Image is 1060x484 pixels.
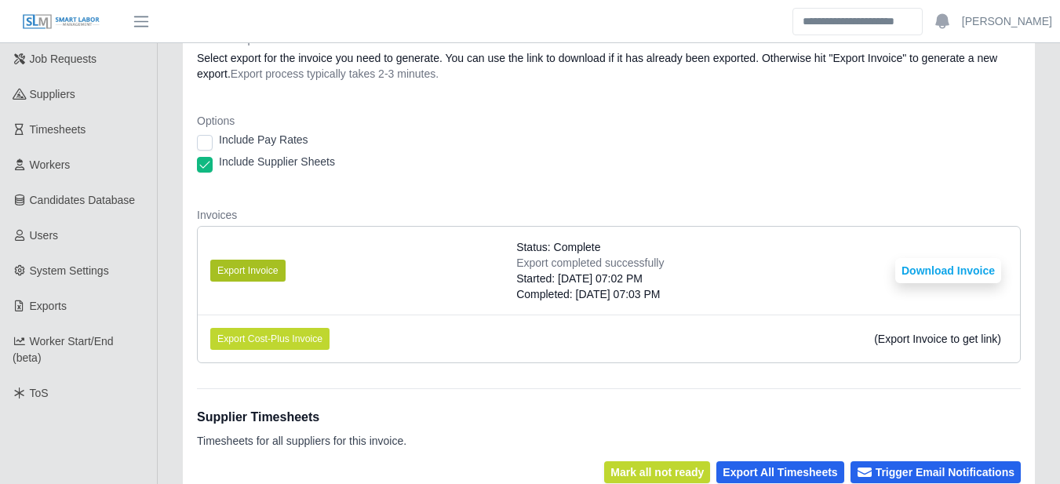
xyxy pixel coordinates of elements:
a: Download Invoice [895,264,1001,277]
label: Include Supplier Sheets [219,154,335,169]
button: Mark all not ready [604,461,710,483]
label: Include Pay Rates [219,132,308,147]
span: (Export Invoice to get link) [874,333,1001,345]
span: Job Requests [30,53,97,65]
span: Suppliers [30,88,75,100]
span: Status: Complete [516,239,600,255]
div: Started: [DATE] 07:02 PM [516,271,664,286]
dt: Options [197,113,1021,129]
span: System Settings [30,264,109,277]
span: Export process typically takes 2-3 minutes. [231,67,439,80]
span: Timesheets [30,123,86,136]
input: Search [792,8,923,35]
button: Export Cost-Plus Invoice [210,328,330,350]
span: Candidates Database [30,194,136,206]
button: Download Invoice [895,258,1001,283]
span: Users [30,229,59,242]
div: Completed: [DATE] 07:03 PM [516,286,664,302]
dd: Select export for the invoice you need to generate. You can use the link to download if it has al... [197,50,1021,82]
dt: Invoices [197,207,1021,223]
span: Exports [30,300,67,312]
button: Export Invoice [210,260,286,282]
button: Export All Timesheets [716,461,843,483]
h1: Supplier Timesheets [197,408,406,427]
div: Export completed successfully [516,255,664,271]
button: Trigger Email Notifications [851,461,1021,483]
span: Worker Start/End (beta) [13,335,114,364]
p: Timesheets for all suppliers for this invoice. [197,433,406,449]
span: ToS [30,387,49,399]
span: Workers [30,158,71,171]
a: [PERSON_NAME] [962,13,1052,30]
img: SLM Logo [22,13,100,31]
